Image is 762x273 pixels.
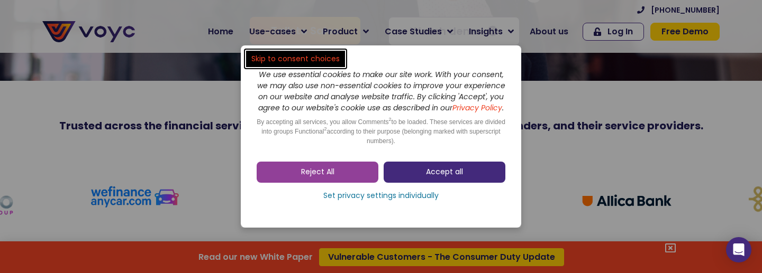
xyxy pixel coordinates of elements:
sup: 2 [324,126,326,131]
a: Set privacy settings individually [257,188,505,204]
a: Skip to consent choices [246,51,345,67]
a: Accept all [384,162,505,183]
a: Reject All [257,162,378,183]
span: By accepting all services, you allow Comments to be loaded. These services are divided into group... [257,118,505,145]
i: We use essential cookies to make our site work. With your consent, we may also use non-essential ... [257,69,505,113]
span: Accept all [426,167,463,177]
sup: 2 [389,117,392,122]
span: Set privacy settings individually [323,191,439,201]
span: Reject All [301,167,334,177]
a: Privacy Policy [452,102,502,113]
